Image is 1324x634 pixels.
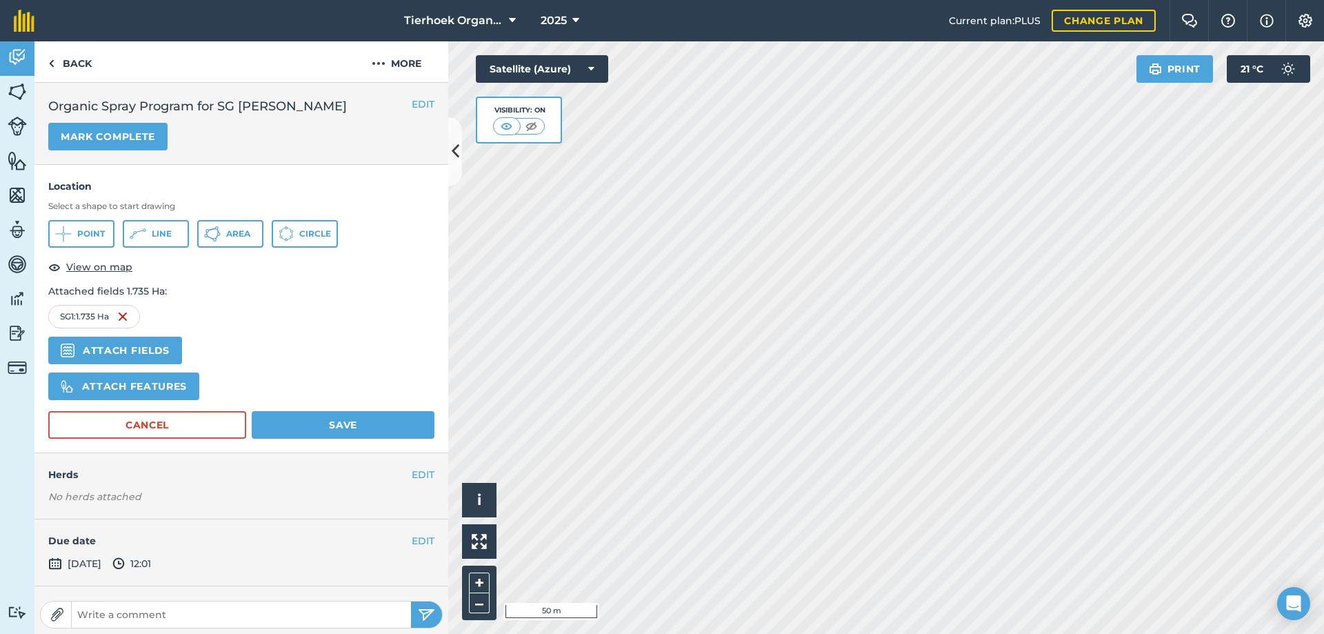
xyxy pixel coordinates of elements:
[1181,14,1198,28] img: Two speech bubbles overlapping with the left bubble in the forefront
[48,533,434,548] h4: Due date
[48,55,54,72] img: svg+xml;base64,PHN2ZyB4bWxucz0iaHR0cDovL3d3dy53My5vcmcvMjAwMC9zdmciIHdpZHRoPSI5IiBoZWlnaHQ9IjI0Ii...
[48,259,61,275] img: svg+xml;base64,PHN2ZyB4bWxucz0iaHR0cDovL3d3dy53My5vcmcvMjAwMC9zdmciIHdpZHRoPSIxOCIgaGVpZ2h0PSIyNC...
[48,489,448,504] em: No herds attached
[226,228,250,239] span: Area
[252,411,434,439] button: Save
[112,555,151,572] span: 12:01
[48,373,199,400] button: Attach features
[112,555,125,572] img: svg+xml;base64,PD94bWwgdmVyc2lvbj0iMS4wIiBlbmNvZGluZz0idXRmLTgiPz4KPCEtLSBHZW5lcmF0b3I6IEFkb2JlIE...
[1227,55,1310,83] button: 21 °C
[462,483,496,517] button: i
[66,259,132,275] span: View on map
[476,55,608,83] button: Satellite (Azure)
[8,606,27,619] img: svg+xml;base64,PD94bWwgdmVyc2lvbj0iMS4wIiBlbmNvZGluZz0idXRmLTgiPz4KPCEtLSBHZW5lcmF0b3I6IEFkb2JlIE...
[8,219,27,240] img: svg+xml;base64,PD94bWwgdmVyc2lvbj0iMS4wIiBlbmNvZGluZz0idXRmLTgiPz4KPCEtLSBHZW5lcmF0b3I6IEFkb2JlIE...
[8,323,27,344] img: svg+xml;base64,PD94bWwgdmVyc2lvbj0iMS4wIiBlbmNvZGluZz0idXRmLTgiPz4KPCEtLSBHZW5lcmF0b3I6IEFkb2JlIE...
[72,605,411,624] input: Write a comment
[412,467,434,482] button: EDIT
[48,123,168,150] button: Mark complete
[48,97,434,116] h2: Organic Spray Program for SG [PERSON_NAME]
[117,308,128,325] img: svg+xml;base64,PHN2ZyB4bWxucz0iaHR0cDovL3d3dy53My5vcmcvMjAwMC9zdmciIHdpZHRoPSIxNiIgaGVpZ2h0PSIyNC...
[48,555,62,572] img: svg+xml;base64,PD94bWwgdmVyc2lvbj0iMS4wIiBlbmNvZGluZz0idXRmLTgiPz4KPCEtLSBHZW5lcmF0b3I6IEFkb2JlIE...
[1274,55,1302,83] img: svg+xml;base64,PD94bWwgdmVyc2lvbj0iMS4wIiBlbmNvZGluZz0idXRmLTgiPz4KPCEtLSBHZW5lcmF0b3I6IEFkb2JlIE...
[197,220,263,248] button: Area
[498,119,515,133] img: svg+xml;base64,PHN2ZyB4bWxucz0iaHR0cDovL3d3dy53My5vcmcvMjAwMC9zdmciIHdpZHRoPSI1MCIgaGVpZ2h0PSI0MC...
[8,47,27,68] img: svg+xml;base64,PD94bWwgdmVyc2lvbj0iMS4wIiBlbmNvZGluZz0idXRmLTgiPz4KPCEtLSBHZW5lcmF0b3I6IEFkb2JlIE...
[48,411,246,439] button: Cancel
[34,41,106,82] a: Back
[48,179,434,194] h4: Location
[48,220,114,248] button: Point
[61,379,74,393] img: svg%3e
[50,608,64,622] img: Paperclip icon
[372,55,385,72] img: svg+xml;base64,PHN2ZyB4bWxucz0iaHR0cDovL3d3dy53My5vcmcvMjAwMC9zdmciIHdpZHRoPSIyMCIgaGVpZ2h0PSIyNC...
[1136,55,1214,83] button: Print
[8,254,27,275] img: svg+xml;base64,PD94bWwgdmVyc2lvbj0iMS4wIiBlbmNvZGluZz0idXRmLTgiPz4KPCEtLSBHZW5lcmF0b3I6IEFkb2JlIE...
[1297,14,1314,28] img: A cog icon
[8,81,27,102] img: svg+xml;base64,PHN2ZyB4bWxucz0iaHR0cDovL3d3dy53My5vcmcvMjAwMC9zdmciIHdpZHRoPSI1NiIgaGVpZ2h0PSI2MC...
[1220,14,1236,28] img: A question mark icon
[404,12,503,29] span: Tierhoek Organic Farm
[48,555,101,572] span: [DATE]
[493,105,545,116] div: Visibility: On
[949,13,1041,28] span: Current plan : PLUS
[412,533,434,548] button: EDIT
[61,344,74,357] img: svg+xml,%3c
[48,337,182,364] button: Attach fields
[74,311,109,322] span: : 1.735 Ha
[152,228,172,239] span: Line
[14,10,34,32] img: fieldmargin Logo
[1149,61,1162,77] img: svg+xml;base64,PHN2ZyB4bWxucz0iaHR0cDovL3d3dy53My5vcmcvMjAwMC9zdmciIHdpZHRoPSIxOSIgaGVpZ2h0PSIyNC...
[272,220,338,248] button: Circle
[8,150,27,171] img: svg+xml;base64,PHN2ZyB4bWxucz0iaHR0cDovL3d3dy53My5vcmcvMjAwMC9zdmciIHdpZHRoPSI1NiIgaGVpZ2h0PSI2MC...
[48,259,132,275] button: View on map
[345,41,448,82] button: More
[523,119,540,133] img: svg+xml;base64,PHN2ZyB4bWxucz0iaHR0cDovL3d3dy53My5vcmcvMjAwMC9zdmciIHdpZHRoPSI1MCIgaGVpZ2h0PSI0MC...
[418,606,435,623] img: svg+xml;base64,PHN2ZyB4bWxucz0iaHR0cDovL3d3dy53My5vcmcvMjAwMC9zdmciIHdpZHRoPSIyNSIgaGVpZ2h0PSIyNC...
[299,228,331,239] span: Circle
[412,97,434,112] button: EDIT
[60,311,74,322] span: SG1
[469,593,490,613] button: –
[48,467,448,482] h4: Herds
[123,220,189,248] button: Line
[8,288,27,309] img: svg+xml;base64,PD94bWwgdmVyc2lvbj0iMS4wIiBlbmNvZGluZz0idXRmLTgiPz4KPCEtLSBHZW5lcmF0b3I6IEFkb2JlIE...
[48,201,434,212] h3: Select a shape to start drawing
[8,185,27,206] img: svg+xml;base64,PHN2ZyB4bWxucz0iaHR0cDovL3d3dy53My5vcmcvMjAwMC9zdmciIHdpZHRoPSI1NiIgaGVpZ2h0PSI2MC...
[77,228,105,239] span: Point
[469,573,490,593] button: +
[1241,55,1263,83] span: 21 ° C
[1260,12,1274,29] img: svg+xml;base64,PHN2ZyB4bWxucz0iaHR0cDovL3d3dy53My5vcmcvMjAwMC9zdmciIHdpZHRoPSIxNyIgaGVpZ2h0PSIxNy...
[1052,10,1156,32] a: Change plan
[48,284,434,299] p: Attached fields 1.735 Ha :
[472,534,487,549] img: Four arrows, one pointing top left, one top right, one bottom right and the last bottom left
[541,12,567,29] span: 2025
[8,358,27,377] img: svg+xml;base64,PD94bWwgdmVyc2lvbj0iMS4wIiBlbmNvZGluZz0idXRmLTgiPz4KPCEtLSBHZW5lcmF0b3I6IEFkb2JlIE...
[1277,587,1310,620] div: Open Intercom Messenger
[8,117,27,136] img: svg+xml;base64,PD94bWwgdmVyc2lvbj0iMS4wIiBlbmNvZGluZz0idXRmLTgiPz4KPCEtLSBHZW5lcmF0b3I6IEFkb2JlIE...
[477,491,481,508] span: i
